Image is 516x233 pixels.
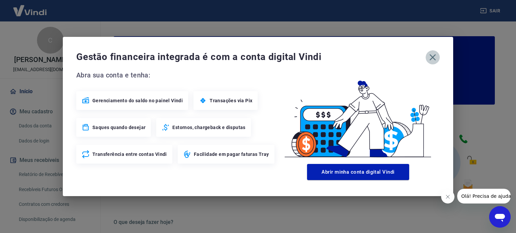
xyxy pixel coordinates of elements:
span: Facilidade em pagar faturas Tray [194,151,269,158]
span: Transferência entre contas Vindi [92,151,167,158]
iframe: Fechar mensagem [441,190,455,203]
iframe: Mensagem da empresa [457,189,511,203]
span: Gestão financeira integrada é com a conta digital Vindi [76,50,426,64]
span: Gerenciamento do saldo no painel Vindi [92,97,183,104]
span: Saques quando desejar [92,124,145,131]
img: Good Billing [276,70,440,161]
button: Abrir minha conta digital Vindi [307,164,409,180]
span: Transações via Pix [210,97,252,104]
span: Abra sua conta e tenha: [76,70,276,80]
span: Estornos, chargeback e disputas [172,124,245,131]
iframe: Botão para abrir a janela de mensagens [489,206,511,228]
span: Olá! Precisa de ajuda? [4,5,56,10]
